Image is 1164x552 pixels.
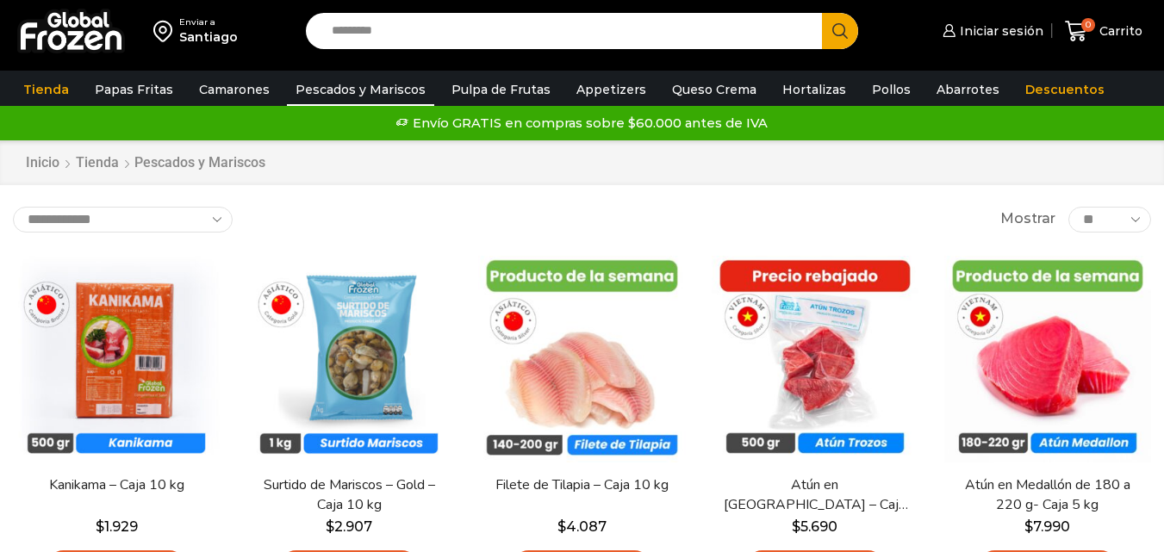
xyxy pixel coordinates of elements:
[190,73,278,106] a: Camarones
[822,13,858,49] button: Search button
[96,518,138,535] bdi: 1.929
[15,73,78,106] a: Tienda
[722,475,908,515] a: Atún en [GEOGRAPHIC_DATA] – Caja 10 kg
[955,22,1043,40] span: Iniciar sesión
[1017,73,1113,106] a: Descuentos
[955,475,1141,515] a: Atún en Medallón de 180 a 220 g- Caja 5 kg
[134,154,265,171] h1: Pescados y Mariscos
[1081,18,1095,32] span: 0
[1000,209,1055,229] span: Mostrar
[792,518,800,535] span: $
[13,207,233,233] select: Pedido de la tienda
[663,73,765,106] a: Queso Crema
[23,475,209,495] a: Kanikama – Caja 10 kg
[25,153,265,173] nav: Breadcrumb
[326,518,334,535] span: $
[179,28,238,46] div: Santiago
[75,153,120,173] a: Tienda
[86,73,182,106] a: Papas Fritas
[938,14,1043,48] a: Iniciar sesión
[792,518,837,535] bdi: 5.690
[179,16,238,28] div: Enviar a
[557,518,607,535] bdi: 4.087
[1024,518,1070,535] bdi: 7.990
[928,73,1008,106] a: Abarrotes
[1024,518,1033,535] span: $
[96,518,104,535] span: $
[557,518,566,535] span: $
[153,16,179,46] img: address-field-icon.svg
[326,518,372,535] bdi: 2.907
[774,73,855,106] a: Hortalizas
[256,475,442,515] a: Surtido de Mariscos – Gold – Caja 10 kg
[568,73,655,106] a: Appetizers
[1061,11,1147,52] a: 0 Carrito
[25,153,60,173] a: Inicio
[287,73,434,106] a: Pescados y Mariscos
[1095,22,1142,40] span: Carrito
[489,475,675,495] a: Filete de Tilapia – Caja 10 kg
[863,73,919,106] a: Pollos
[443,73,559,106] a: Pulpa de Frutas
